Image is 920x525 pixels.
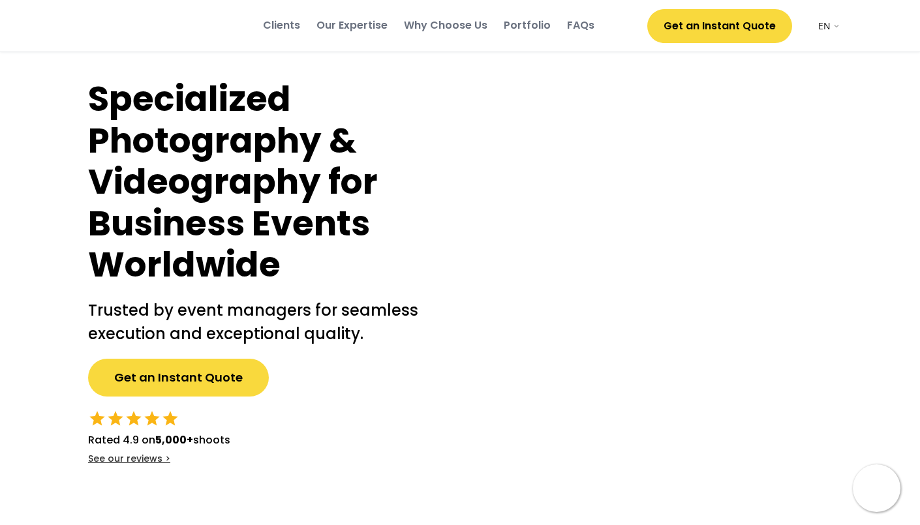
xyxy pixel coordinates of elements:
img: yH5BAEAAAAALAAAAAABAAEAAAIBRAA7 [799,20,812,33]
div: See our reviews > [88,453,170,466]
button: star [106,410,125,428]
h1: Specialized Photography & Videography for Business Events Worldwide [88,78,434,286]
div: Portfolio [504,18,551,33]
strong: 5,000+ [155,432,193,447]
button: star [88,410,106,428]
h2: Trusted by event managers for seamless execution and exceptional quality. [88,299,434,346]
img: yH5BAEAAAAALAAAAAABAAEAAAIBRAA7 [853,464,900,512]
div: Why Choose Us [404,18,487,33]
img: yH5BAEAAAAALAAAAAABAAEAAAIBRAA7 [79,13,209,38]
button: star [125,410,143,428]
div: Our Expertise [316,18,388,33]
button: Get an Instant Quote [88,359,269,397]
button: Get an Instant Quote [647,9,792,43]
div: Clients [263,18,300,33]
button: star [143,410,161,428]
div: FAQs [567,18,594,33]
div: Rated 4.9 on shoots [88,432,230,448]
img: yH5BAEAAAAALAAAAAABAAEAAAIBRAA7 [460,78,851,451]
button: star [161,410,179,428]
